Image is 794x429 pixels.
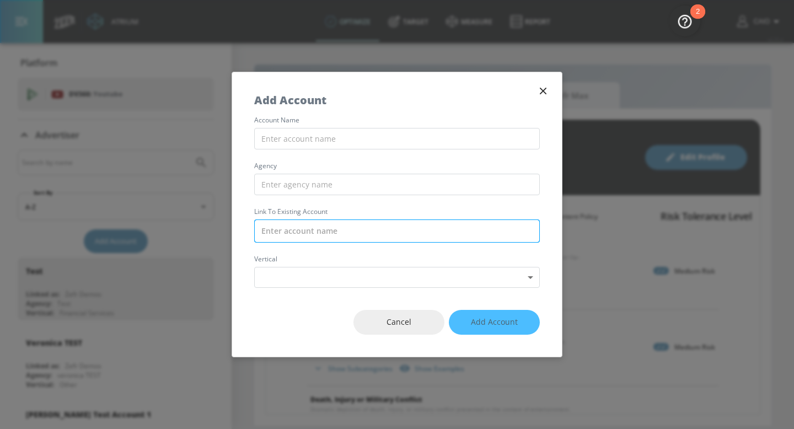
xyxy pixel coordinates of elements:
div: ​ [254,267,540,288]
button: Cancel [353,310,444,335]
span: Cancel [375,315,422,329]
input: Enter agency name [254,174,540,195]
label: account name [254,117,540,124]
div: 2 [696,12,700,26]
label: vertical [254,256,540,262]
input: Enter account name [254,219,540,243]
button: Open Resource Center, 2 new notifications [669,6,700,36]
label: Link to Existing Account [254,208,540,215]
input: Enter account name [254,128,540,149]
h5: Add Account [254,94,326,106]
label: agency [254,163,540,169]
